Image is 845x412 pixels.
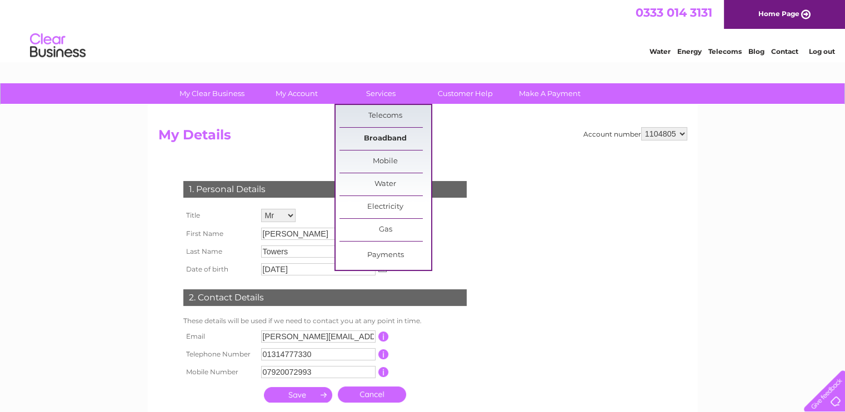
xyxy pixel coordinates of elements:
[339,196,431,218] a: Electricity
[808,47,834,56] a: Log out
[378,367,389,377] input: Information
[339,128,431,150] a: Broadband
[339,219,431,241] a: Gas
[161,6,686,54] div: Clear Business is a trading name of Verastar Limited (registered in [GEOGRAPHIC_DATA] No. 3667643...
[677,47,702,56] a: Energy
[339,244,431,267] a: Payments
[378,349,389,359] input: Information
[338,386,406,403] a: Cancel
[29,29,86,63] img: logo.png
[649,47,671,56] a: Water
[335,83,427,104] a: Services
[708,47,742,56] a: Telecoms
[181,345,258,363] th: Telephone Number
[339,105,431,127] a: Telecoms
[748,47,764,56] a: Blog
[166,83,258,104] a: My Clear Business
[504,83,596,104] a: Make A Payment
[181,225,258,243] th: First Name
[181,243,258,260] th: Last Name
[339,173,431,195] a: Water
[183,289,467,306] div: 2. Contact Details
[264,387,332,403] input: Submit
[636,6,712,19] a: 0333 014 3131
[419,83,511,104] a: Customer Help
[181,363,258,381] th: Mobile Number
[181,260,258,278] th: Date of birth
[183,181,467,198] div: 1. Personal Details
[181,328,258,345] th: Email
[158,127,687,148] h2: My Details
[339,150,431,173] a: Mobile
[771,47,798,56] a: Contact
[378,331,389,341] input: Information
[181,206,258,225] th: Title
[181,314,469,328] td: These details will be used if we need to contact you at any point in time.
[251,83,342,104] a: My Account
[583,127,687,140] div: Account number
